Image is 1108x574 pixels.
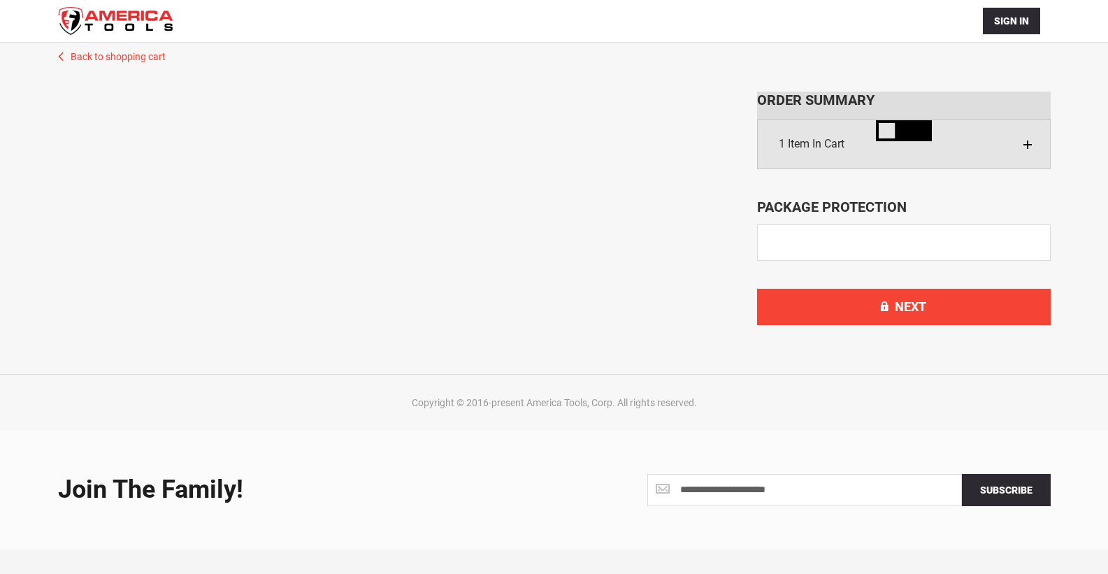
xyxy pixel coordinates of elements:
[55,396,1054,410] div: Copyright © 2016-present America Tools, Corp. All rights reserved.
[962,474,1051,506] button: Subscribe
[58,7,173,35] img: America Tools
[757,289,1051,325] button: Next
[994,15,1029,27] span: Sign In
[44,43,1065,64] a: Back to shopping cart
[58,7,173,35] a: store logo
[895,299,926,314] span: Next
[58,476,544,504] div: Join the Family!
[876,120,932,141] img: Loading...
[757,197,1051,217] div: Package Protection
[980,485,1033,496] span: Subscribe
[983,8,1040,34] button: Sign In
